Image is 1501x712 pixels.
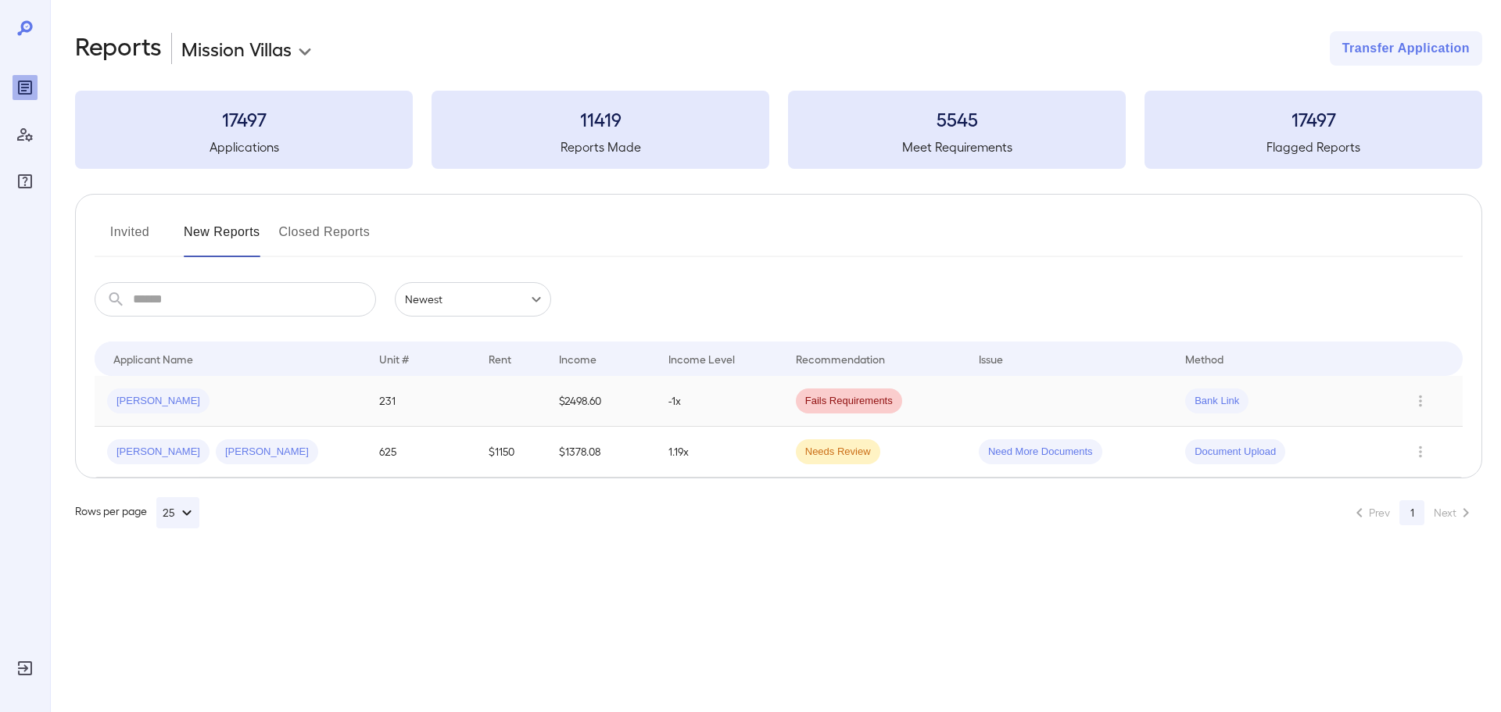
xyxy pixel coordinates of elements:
td: 231 [367,376,475,427]
button: 25 [156,497,199,528]
span: [PERSON_NAME] [107,394,210,409]
button: page 1 [1399,500,1424,525]
div: Recommendation [796,349,885,368]
h2: Reports [75,31,162,66]
span: [PERSON_NAME] [107,445,210,460]
button: New Reports [184,220,260,257]
div: Unit # [379,349,409,368]
span: [PERSON_NAME] [216,445,318,460]
span: Bank Link [1185,394,1248,409]
div: Log Out [13,656,38,681]
span: Needs Review [796,445,880,460]
button: Transfer Application [1330,31,1482,66]
td: $1378.08 [546,427,655,478]
div: Reports [13,75,38,100]
div: Issue [979,349,1004,368]
span: Fails Requirements [796,394,902,409]
h5: Flagged Reports [1145,138,1482,156]
td: $1150 [476,427,547,478]
span: Document Upload [1185,445,1285,460]
summary: 17497Applications11419Reports Made5545Meet Requirements17497Flagged Reports [75,91,1482,169]
div: Income Level [668,349,735,368]
div: Income [559,349,596,368]
div: Rent [489,349,514,368]
span: Need More Documents [979,445,1102,460]
h3: 5545 [788,106,1126,131]
div: Newest [395,282,551,317]
td: -1x [656,376,783,427]
div: Manage Users [13,122,38,147]
nav: pagination navigation [1343,500,1482,525]
td: $2498.60 [546,376,655,427]
div: Rows per page [75,497,199,528]
h3: 17497 [75,106,413,131]
td: 625 [367,427,475,478]
button: Invited [95,220,165,257]
button: Closed Reports [279,220,371,257]
button: Row Actions [1408,439,1433,464]
button: Row Actions [1408,388,1433,413]
td: 1.19x [656,427,783,478]
h5: Applications [75,138,413,156]
h5: Reports Made [432,138,769,156]
div: Method [1185,349,1223,368]
h3: 11419 [432,106,769,131]
h3: 17497 [1145,106,1482,131]
h5: Meet Requirements [788,138,1126,156]
div: Applicant Name [113,349,193,368]
p: Mission Villas [181,36,292,61]
div: FAQ [13,169,38,194]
